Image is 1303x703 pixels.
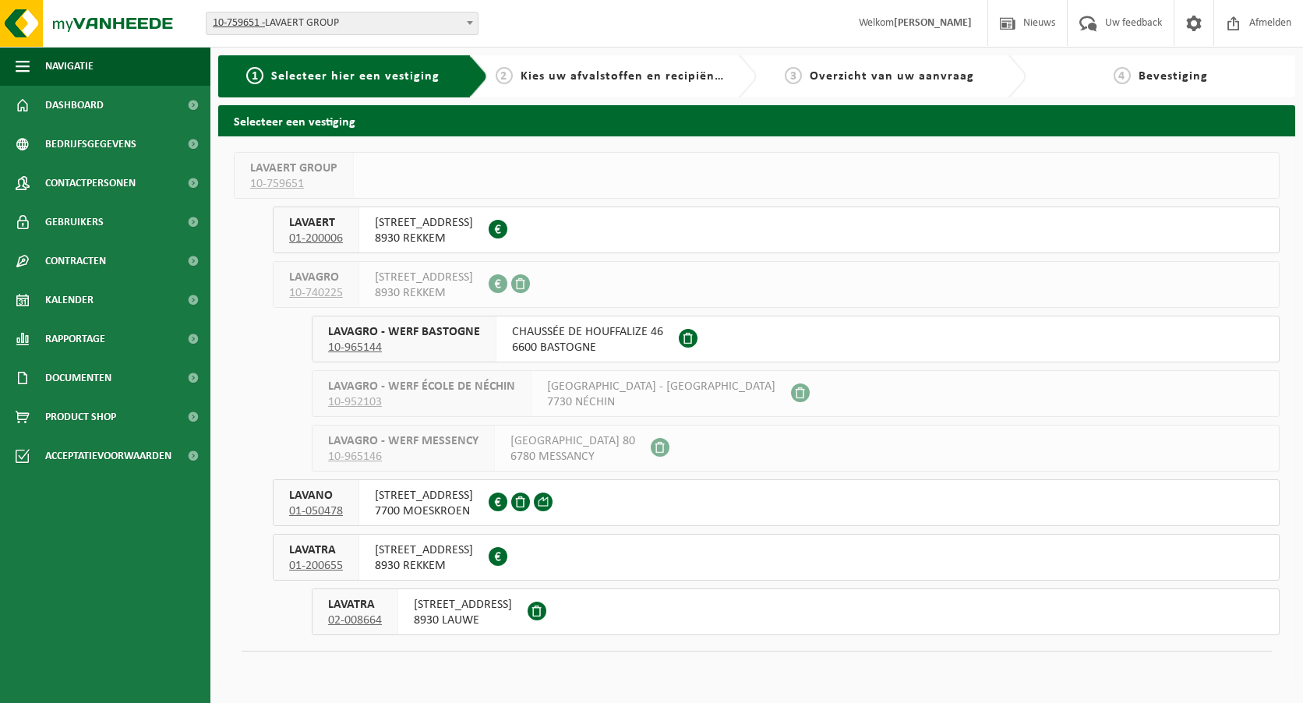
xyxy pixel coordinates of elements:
[45,397,116,436] span: Product Shop
[45,125,136,164] span: Bedrijfsgegevens
[328,324,480,340] span: LAVAGRO - WERF BASTOGNE
[510,433,635,449] span: [GEOGRAPHIC_DATA] 80
[246,67,263,84] span: 1
[45,242,106,281] span: Contracten
[328,396,382,408] tcxspan: Call 10-952103 via 3CX
[1114,67,1131,84] span: 4
[289,232,343,245] tcxspan: Call 01-200006 via 3CX
[207,12,478,34] span: 10-759651 - LAVAERT GROUP
[375,270,473,285] span: [STREET_ADDRESS]
[414,597,512,613] span: [STREET_ADDRESS]
[45,436,171,475] span: Acceptatievoorwaarden
[328,597,382,613] span: LAVATRA
[45,320,105,359] span: Rapportage
[375,542,473,558] span: [STREET_ADDRESS]
[547,394,775,410] span: 7730 NÉCHIN
[250,178,304,190] tcxspan: Call 10-759651 via 3CX
[328,433,478,449] span: LAVAGRO - WERF MESSENCY
[45,281,94,320] span: Kalender
[312,316,1280,362] button: LAVAGRO - WERF BASTOGNE 10-965144 CHAUSSÉE DE HOUFFALIZE 466600 BASTOGNE
[375,488,473,503] span: [STREET_ADDRESS]
[250,161,337,176] span: LAVAERT GROUP
[521,70,735,83] span: Kies uw afvalstoffen en recipiënten
[496,67,513,84] span: 2
[289,488,343,503] span: LAVANO
[289,542,343,558] span: LAVATRA
[375,503,473,519] span: 7700 MOESKROEN
[45,359,111,397] span: Documenten
[414,613,512,628] span: 8930 LAUWE
[810,70,974,83] span: Overzicht van uw aanvraag
[289,270,343,285] span: LAVAGRO
[328,341,382,354] tcxspan: Call 10-965144 via 3CX
[273,479,1280,526] button: LAVANO 01-050478 [STREET_ADDRESS]7700 MOESKROEN
[510,449,635,465] span: 6780 MESSANCY
[547,379,775,394] span: [GEOGRAPHIC_DATA] - [GEOGRAPHIC_DATA]
[894,17,972,29] strong: [PERSON_NAME]
[271,70,440,83] span: Selecteer hier een vestiging
[375,231,473,246] span: 8930 REKKEM
[289,505,343,518] tcxspan: Call 01-050478 via 3CX
[512,340,663,355] span: 6600 BASTOGNE
[312,588,1280,635] button: LAVATRA 02-008664 [STREET_ADDRESS]8930 LAUWE
[375,215,473,231] span: [STREET_ADDRESS]
[218,105,1295,136] h2: Selecteer een vestiging
[328,614,382,627] tcxspan: Call 02-008664 via 3CX
[273,534,1280,581] button: LAVATRA 01-200655 [STREET_ADDRESS]8930 REKKEM
[206,12,478,35] span: 10-759651 - LAVAERT GROUP
[45,164,136,203] span: Contactpersonen
[512,324,663,340] span: CHAUSSÉE DE HOUFFALIZE 46
[289,287,343,299] tcxspan: Call 10-740225 via 3CX
[375,285,473,301] span: 8930 REKKEM
[289,215,343,231] span: LAVAERT
[375,558,473,574] span: 8930 REKKEM
[328,379,515,394] span: LAVAGRO - WERF ÉCOLE DE NÉCHIN
[45,86,104,125] span: Dashboard
[45,47,94,86] span: Navigatie
[273,207,1280,253] button: LAVAERT 01-200006 [STREET_ADDRESS]8930 REKKEM
[1139,70,1208,83] span: Bevestiging
[785,67,802,84] span: 3
[213,17,265,29] tcxspan: Call 10-759651 - via 3CX
[289,560,343,572] tcxspan: Call 01-200655 via 3CX
[45,203,104,242] span: Gebruikers
[328,450,382,463] tcxspan: Call 10-965146 via 3CX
